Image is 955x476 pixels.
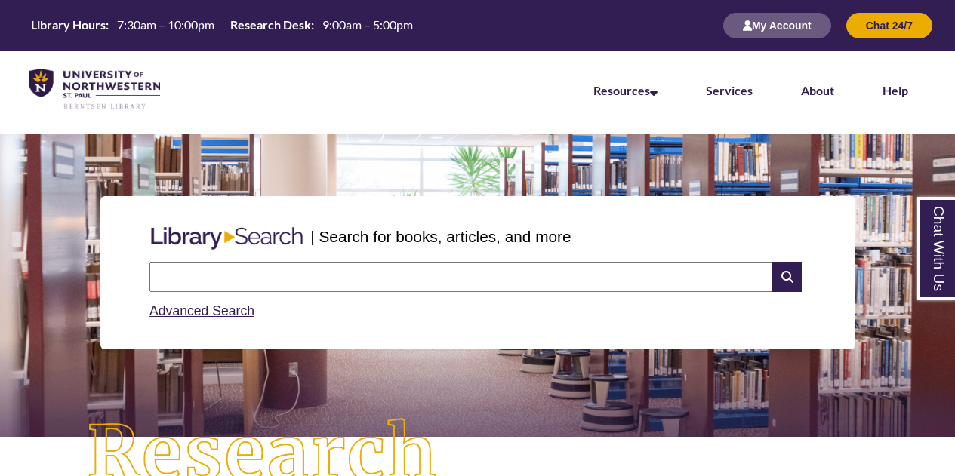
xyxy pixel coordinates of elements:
a: About [801,83,834,97]
a: Chat 24/7 [846,19,932,32]
img: UNWSP Library Logo [29,69,160,110]
span: 7:30am – 10:00pm [117,17,214,32]
span: 9:00am – 5:00pm [322,17,413,32]
a: Hours Today [25,17,419,35]
a: Services [706,83,753,97]
button: Chat 24/7 [846,13,932,38]
button: My Account [723,13,831,38]
img: Libary Search [143,221,310,256]
th: Research Desk: [224,17,316,33]
a: Advanced Search [149,303,254,318]
a: Resources [593,83,658,97]
i: Search [772,262,801,292]
table: Hours Today [25,17,419,33]
a: My Account [723,19,831,32]
p: | Search for books, articles, and more [310,225,571,248]
a: Help [883,83,908,97]
th: Library Hours: [25,17,111,33]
